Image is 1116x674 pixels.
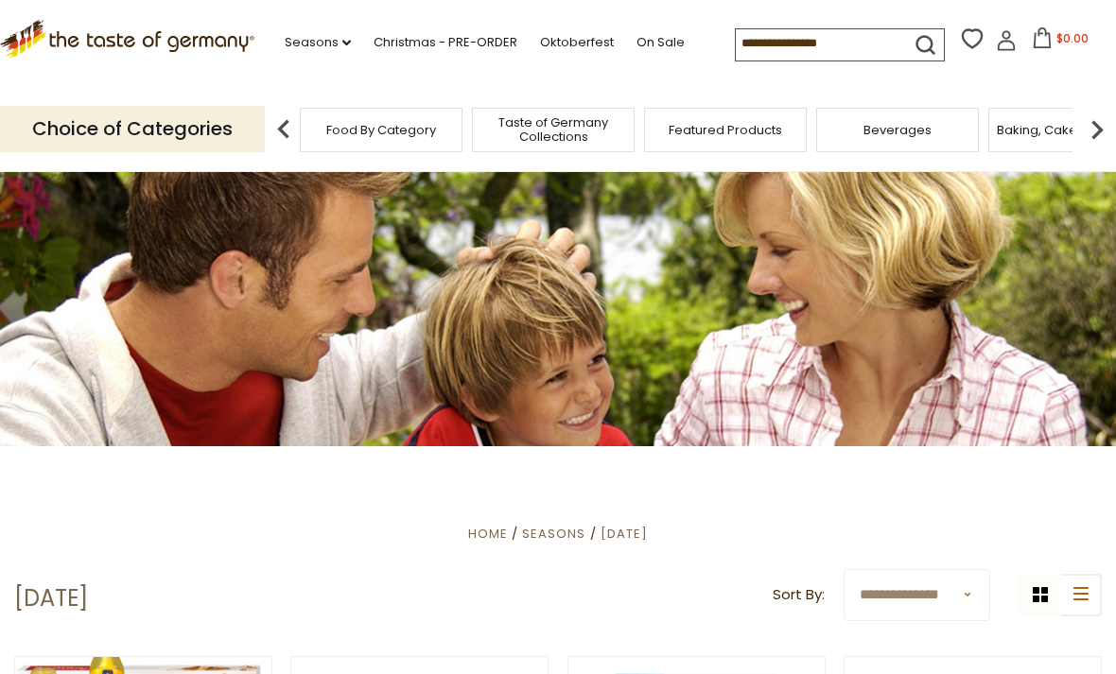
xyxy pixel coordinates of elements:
h1: [DATE] [14,584,88,613]
a: Oktoberfest [540,32,614,53]
a: [DATE] [601,525,648,543]
a: Home [468,525,508,543]
a: Seasons [285,32,351,53]
img: next arrow [1078,111,1116,148]
button: $0.00 [1020,27,1101,56]
a: On Sale [636,32,685,53]
a: Christmas - PRE-ORDER [374,32,517,53]
a: Seasons [522,525,585,543]
img: previous arrow [265,111,303,148]
span: $0.00 [1056,30,1089,46]
a: Featured Products [669,123,782,137]
a: Beverages [863,123,932,137]
a: Food By Category [326,123,436,137]
a: Taste of Germany Collections [478,115,629,144]
label: Sort By: [773,583,825,607]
